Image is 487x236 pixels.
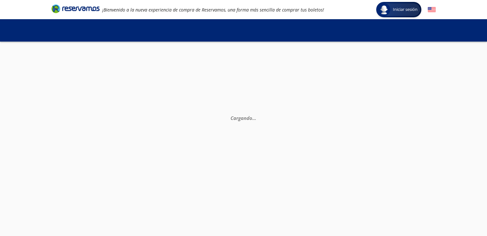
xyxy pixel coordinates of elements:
em: Cargando [231,115,256,121]
span: Iniciar sesión [390,6,420,13]
button: English [428,6,436,14]
i: Brand Logo [52,4,100,13]
span: . [254,115,255,121]
span: . [252,115,254,121]
a: Brand Logo [52,4,100,15]
em: ¡Bienvenido a la nueva experiencia de compra de Reservamos, una forma más sencilla de comprar tus... [102,7,324,13]
span: . [255,115,256,121]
